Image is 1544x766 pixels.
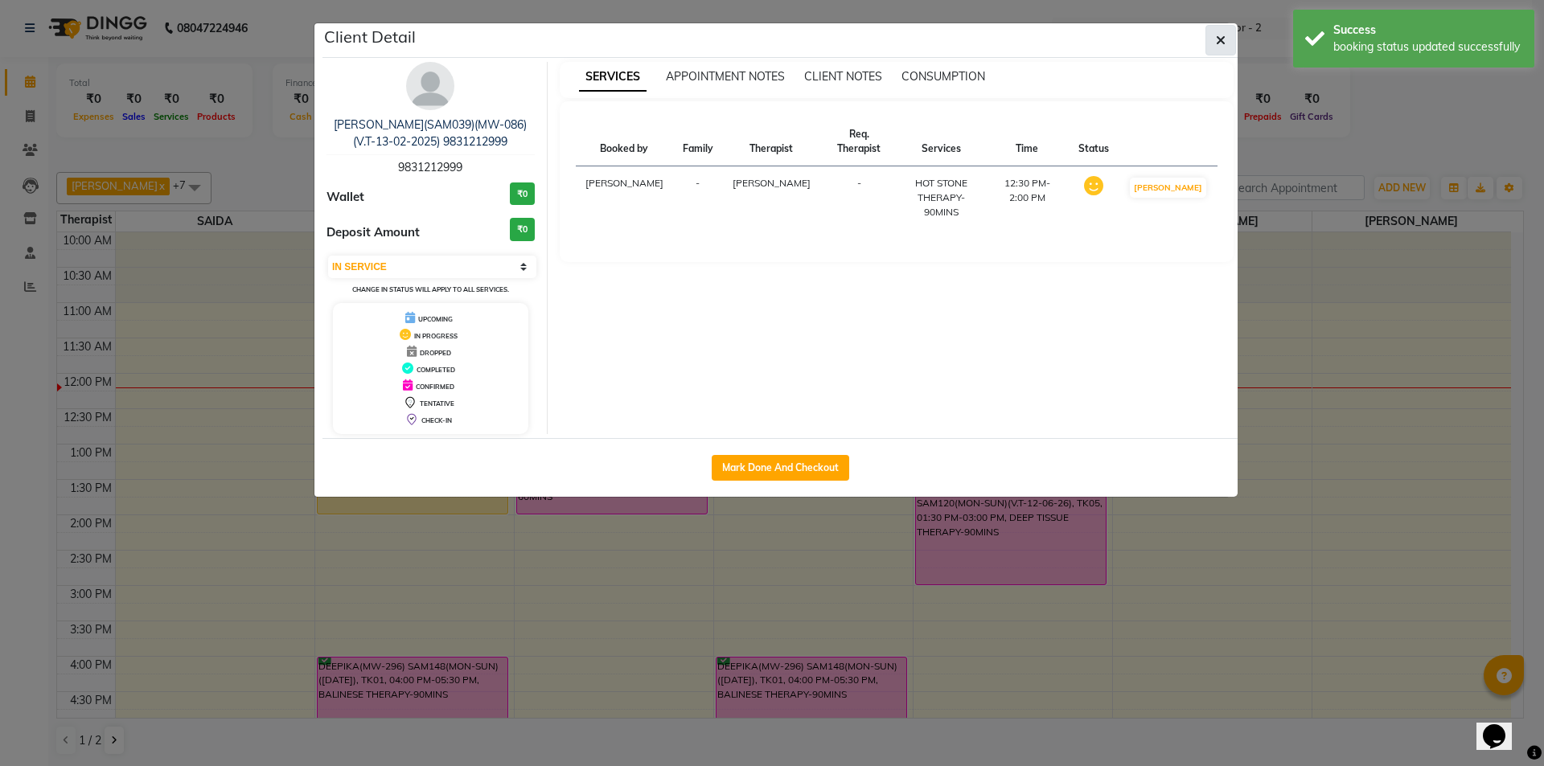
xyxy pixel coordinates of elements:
h5: Client Detail [324,25,416,49]
th: Req. Therapist [820,117,898,166]
span: DROPPED [420,349,451,357]
h3: ₹0 [510,218,535,241]
th: Time [985,117,1069,166]
span: CONSUMPTION [901,69,985,84]
td: - [673,166,723,230]
td: - [820,166,898,230]
h3: ₹0 [510,182,535,206]
div: Success [1333,22,1522,39]
th: Family [673,117,723,166]
span: APPOINTMENT NOTES [666,69,785,84]
img: avatar [406,62,454,110]
iframe: chat widget [1476,702,1528,750]
span: COMPLETED [417,366,455,374]
th: Therapist [723,117,820,166]
a: [PERSON_NAME](SAM039)(MW-086)(V.T-13-02-2025) 9831212999 [334,117,527,149]
span: CONFIRMED [416,383,454,391]
span: CLIENT NOTES [804,69,882,84]
span: TENTATIVE [420,399,454,408]
span: Deposit Amount [326,223,420,242]
span: 9831212999 [398,160,462,174]
span: SERVICES [579,63,647,92]
th: Booked by [576,117,673,166]
td: 12:30 PM-2:00 PM [985,166,1069,230]
button: Mark Done And Checkout [712,455,849,481]
div: HOT STONE THERAPY-90MINS [908,176,975,219]
span: Wallet [326,188,364,207]
div: booking status updated successfully [1333,39,1522,55]
span: IN PROGRESS [414,332,458,340]
button: [PERSON_NAME] [1130,178,1206,198]
small: Change in status will apply to all services. [352,285,509,293]
span: CHECK-IN [421,416,452,424]
td: [PERSON_NAME] [576,166,673,230]
span: [PERSON_NAME] [733,177,811,189]
th: Status [1069,117,1119,166]
span: UPCOMING [418,315,453,323]
th: Services [898,117,985,166]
